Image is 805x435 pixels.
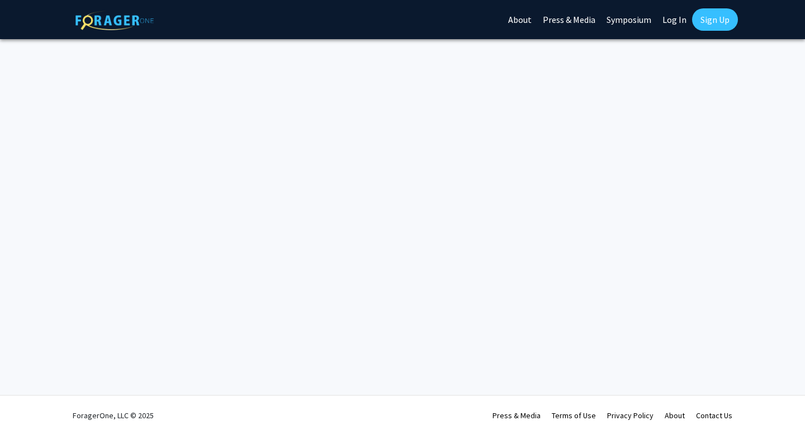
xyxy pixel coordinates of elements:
div: ForagerOne, LLC © 2025 [73,396,154,435]
img: ForagerOne Logo [75,11,154,30]
a: About [665,410,685,420]
a: Press & Media [493,410,541,420]
a: Contact Us [696,410,732,420]
a: Sign Up [692,8,738,31]
a: Privacy Policy [607,410,654,420]
a: Terms of Use [552,410,596,420]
